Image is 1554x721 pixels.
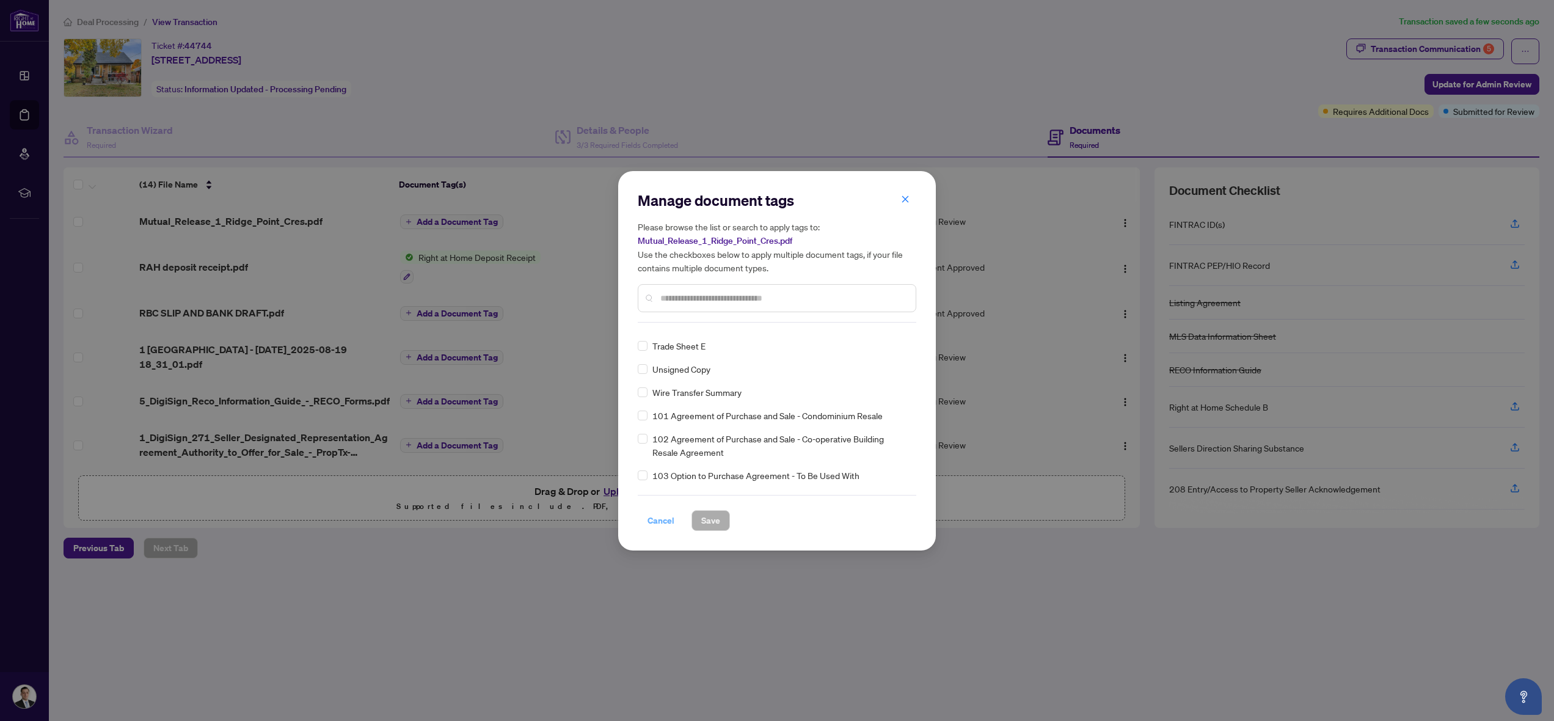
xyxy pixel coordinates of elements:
[638,191,916,210] h2: Manage document tags
[1505,678,1542,715] button: Open asap
[638,510,684,531] button: Cancel
[638,235,792,246] span: Mutual_Release_1_Ridge_Point_Cres.pdf
[652,409,883,422] span: 101 Agreement of Purchase and Sale - Condominium Resale
[647,511,674,530] span: Cancel
[652,339,706,353] span: Trade Sheet E
[652,362,710,376] span: Unsigned Copy
[901,195,910,203] span: close
[638,220,916,274] h5: Please browse the list or search to apply tags to: Use the checkboxes below to apply multiple doc...
[652,432,909,459] span: 102 Agreement of Purchase and Sale - Co-operative Building Resale Agreement
[652,469,909,496] span: 103 Option to Purchase Agreement - To Be Used With [PERSON_NAME] Form 104
[652,386,742,399] span: Wire Transfer Summary
[691,510,730,531] button: Save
